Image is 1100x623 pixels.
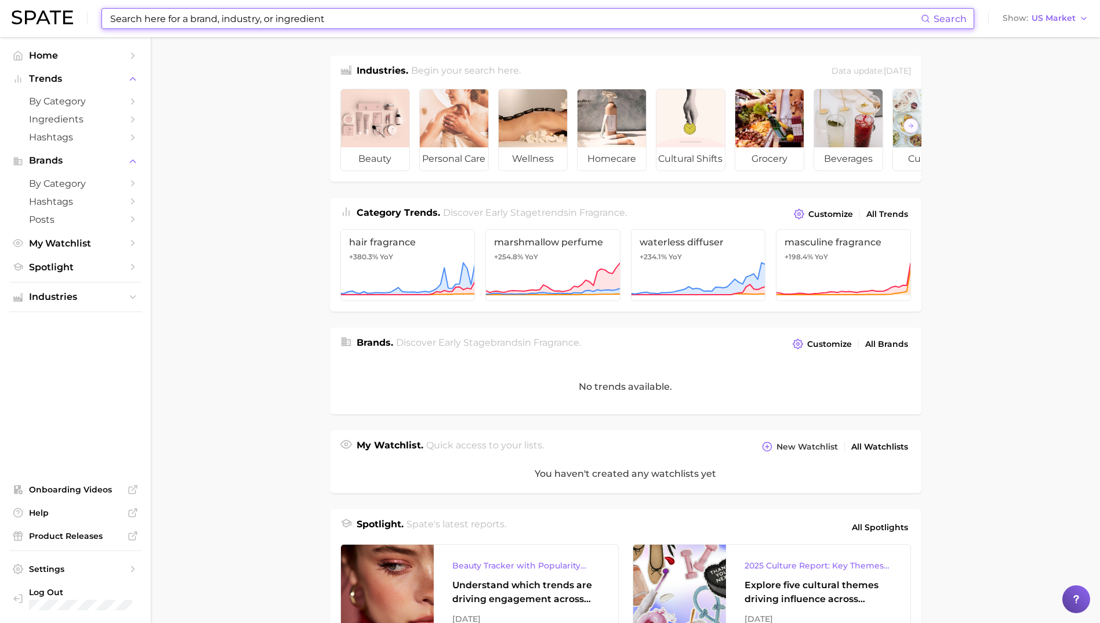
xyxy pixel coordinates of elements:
[640,237,757,248] span: waterless diffuser
[341,147,409,171] span: beauty
[9,527,141,545] a: Product Releases
[9,211,141,229] a: Posts
[29,484,122,495] span: Onboarding Videos
[9,152,141,169] button: Brands
[420,147,488,171] span: personal care
[396,337,581,348] span: Discover Early Stage brands in .
[9,46,141,64] a: Home
[29,132,122,143] span: Hashtags
[12,10,73,24] img: SPATE
[735,89,804,171] a: grocery
[865,339,908,349] span: All Brands
[1003,15,1028,21] span: Show
[9,92,141,110] a: by Category
[29,292,122,302] span: Industries
[745,578,892,606] div: Explore five cultural themes driving influence across beauty, food, and pop culture.
[349,252,378,261] span: +380.3%
[426,439,544,455] h2: Quick access to your lists.
[656,147,725,171] span: cultural shifts
[29,114,122,125] span: Ingredients
[735,147,804,171] span: grocery
[499,147,567,171] span: wellness
[357,439,423,455] h1: My Watchlist.
[656,89,725,171] a: cultural shifts
[406,517,506,537] h2: Spate's latest reports.
[579,207,625,218] span: fragrance
[29,531,122,541] span: Product Releases
[9,481,141,498] a: Onboarding Videos
[862,336,911,352] a: All Brands
[849,517,911,537] a: All Spotlights
[330,359,921,414] div: No trends available.
[9,504,141,521] a: Help
[29,96,122,107] span: by Category
[669,252,682,262] span: YoY
[29,155,122,166] span: Brands
[29,508,122,518] span: Help
[9,70,141,88] button: Trends
[29,214,122,225] span: Posts
[498,89,568,171] a: wellness
[494,237,612,248] span: marshmallow perfume
[485,229,620,301] a: marshmallow perfume+254.8% YoY
[776,442,838,452] span: New Watchlist
[578,147,646,171] span: homecare
[808,209,853,219] span: Customize
[525,252,538,262] span: YoY
[832,64,911,79] div: Data update: [DATE]
[814,89,883,171] a: beverages
[29,74,122,84] span: Trends
[340,89,410,171] a: beauty
[349,237,467,248] span: hair fragrance
[791,206,855,222] button: Customize
[785,252,813,261] span: +198.4%
[863,207,911,222] a: All Trends
[452,559,600,573] div: Beauty Tracker with Popularity Index
[411,64,521,79] h2: Begin your search here.
[9,175,141,193] a: by Category
[577,89,647,171] a: homecare
[9,560,141,578] a: Settings
[9,110,141,128] a: Ingredients
[851,442,908,452] span: All Watchlists
[357,337,393,348] span: Brands .
[357,517,404,537] h1: Spotlight.
[785,237,902,248] span: masculine fragrance
[814,147,883,171] span: beverages
[9,584,141,614] a: Log out. Currently logged in with e-mail julia.buonanno@dsm-firmenich.com.
[330,455,921,493] div: You haven't created any watchlists yet
[776,229,911,301] a: masculine fragrance+198.4% YoY
[357,64,408,79] h1: Industries.
[815,252,828,262] span: YoY
[631,229,766,301] a: waterless diffuser+234.1% YoY
[893,147,961,171] span: culinary
[9,128,141,146] a: Hashtags
[357,207,440,218] span: Category Trends .
[29,262,122,273] span: Spotlight
[29,196,122,207] span: Hashtags
[380,252,393,262] span: YoY
[29,50,122,61] span: Home
[892,89,962,171] a: culinary
[29,238,122,249] span: My Watchlist
[419,89,489,171] a: personal care
[29,564,122,574] span: Settings
[29,587,179,597] span: Log Out
[29,178,122,189] span: by Category
[9,288,141,306] button: Industries
[494,252,523,261] span: +254.8%
[340,229,475,301] a: hair fragrance+380.3% YoY
[903,118,919,133] button: Scroll Right
[9,258,141,276] a: Spotlight
[934,13,967,24] span: Search
[640,252,667,261] span: +234.1%
[533,337,579,348] span: fragrance
[807,339,852,349] span: Customize
[759,439,840,455] button: New Watchlist
[1032,15,1076,21] span: US Market
[443,207,627,218] span: Discover Early Stage trends in .
[852,520,908,534] span: All Spotlights
[745,559,892,573] div: 2025 Culture Report: Key Themes That Are Shaping Consumer Demand
[848,439,911,455] a: All Watchlists
[9,193,141,211] a: Hashtags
